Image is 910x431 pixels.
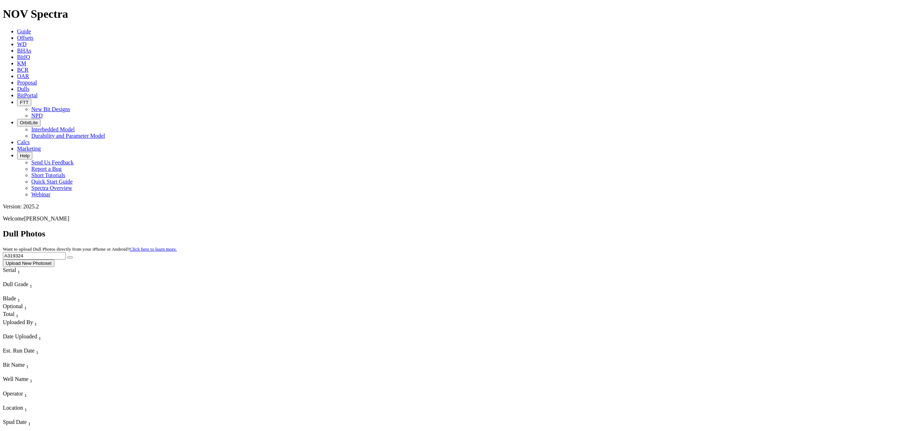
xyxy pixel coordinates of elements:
div: Column Menu [3,413,116,419]
div: Sort None [3,295,28,303]
div: Sort None [3,391,116,405]
span: Operator [3,391,23,397]
button: Upload New Photoset [3,260,54,267]
div: Column Menu [3,355,53,362]
a: Short Tutorials [31,172,65,178]
sub: 1 [25,393,27,398]
sub: 1 [28,421,31,426]
span: Total [3,311,15,317]
a: Durability and Parameter Model [31,133,105,139]
a: Marketing [17,146,41,152]
a: WD [17,41,27,47]
sub: 1 [36,350,38,355]
a: Dulls [17,86,30,92]
a: NPD [31,113,43,119]
a: BitPortal [17,92,38,98]
span: Sort None [25,391,27,397]
div: Serial Sort None [3,267,33,275]
span: Uploaded By [3,319,33,325]
div: Dull Grade Sort None [3,281,53,289]
span: Sort None [34,319,37,325]
span: FTT [20,100,28,105]
a: Calcs [17,139,30,145]
div: Column Menu [3,341,56,348]
div: Est. Run Date Sort None [3,348,53,355]
span: Sort None [36,348,38,354]
a: Proposal [17,80,37,86]
div: Sort None [3,376,116,390]
a: Send Us Feedback [31,159,74,165]
button: FTT [17,99,31,106]
span: Serial [3,267,16,273]
a: KM [17,60,26,66]
span: Spud Date [3,419,27,425]
div: Uploaded By Sort None [3,319,116,327]
span: Sort None [38,333,41,339]
div: Bit Name Sort None [3,362,116,370]
h2: Dull Photos [3,229,907,239]
span: Est. Run Date [3,348,34,354]
div: Operator Sort None [3,391,116,398]
sub: 1 [38,335,41,341]
div: Sort None [3,348,53,362]
div: Column Menu [3,398,116,405]
input: Search Serial Number [3,252,66,260]
span: Optional [3,303,23,309]
div: Column Menu [3,370,116,376]
span: Sort None [26,362,29,368]
a: OAR [17,73,29,79]
a: Click here to learn more. [130,246,177,252]
div: Sort None [3,405,116,419]
span: Sort None [28,419,31,425]
div: Date Uploaded Sort None [3,333,56,341]
a: BHAs [17,48,31,54]
a: Webinar [31,191,50,197]
span: [PERSON_NAME] [24,215,69,222]
span: Offsets [17,35,33,41]
div: Column Menu [3,289,53,295]
sub: 1 [24,305,27,311]
a: Guide [17,28,31,34]
span: BitIQ [17,54,30,60]
span: Sort None [17,267,20,273]
span: Sort None [16,311,18,317]
div: Well Name Sort None [3,376,116,384]
span: Well Name [3,376,28,382]
div: Blade Sort None [3,295,28,303]
div: Sort None [3,281,53,295]
sub: 1 [17,269,20,274]
a: Interbedded Model [31,126,75,132]
span: Location [3,405,23,411]
span: Sort None [30,281,32,287]
div: Spud Date Sort None [3,419,45,427]
span: Blade [3,295,16,301]
sub: 1 [34,321,37,327]
button: OrbitLite [17,119,41,126]
div: Location Sort None [3,405,116,413]
a: BCR [17,67,28,73]
div: Sort None [3,311,28,319]
sub: 1 [30,378,32,384]
h1: NOV Spectra [3,7,907,21]
div: Optional Sort None [3,303,28,311]
a: Spectra Overview [31,185,72,191]
p: Welcome [3,215,907,222]
div: Sort None [3,333,56,348]
small: Want to upload Dull Photos directly from your iPhone or Android? [3,246,177,252]
sub: 1 [26,364,29,369]
span: Dull Grade [3,281,28,287]
sub: 1 [25,407,27,412]
a: New Bit Designs [31,106,70,112]
div: Sort None [3,362,116,376]
div: Sort None [3,303,28,311]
